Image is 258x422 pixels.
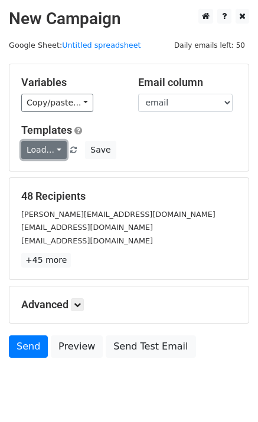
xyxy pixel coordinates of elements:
[21,124,72,136] a: Templates
[51,335,103,358] a: Preview
[9,41,141,50] small: Google Sheet:
[21,76,120,89] h5: Variables
[21,236,153,245] small: [EMAIL_ADDRESS][DOMAIN_NAME]
[170,41,249,50] a: Daily emails left: 50
[199,365,258,422] iframe: Chat Widget
[21,210,215,219] small: [PERSON_NAME][EMAIL_ADDRESS][DOMAIN_NAME]
[9,335,48,358] a: Send
[21,190,237,203] h5: 48 Recipients
[170,39,249,52] span: Daily emails left: 50
[21,298,237,311] h5: Advanced
[21,94,93,112] a: Copy/paste...
[21,223,153,232] small: [EMAIL_ADDRESS][DOMAIN_NAME]
[85,141,116,159] button: Save
[9,9,249,29] h2: New Campaign
[62,41,141,50] a: Untitled spreadsheet
[138,76,237,89] h5: Email column
[106,335,195,358] a: Send Test Email
[21,253,71,268] a: +45 more
[21,141,67,159] a: Load...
